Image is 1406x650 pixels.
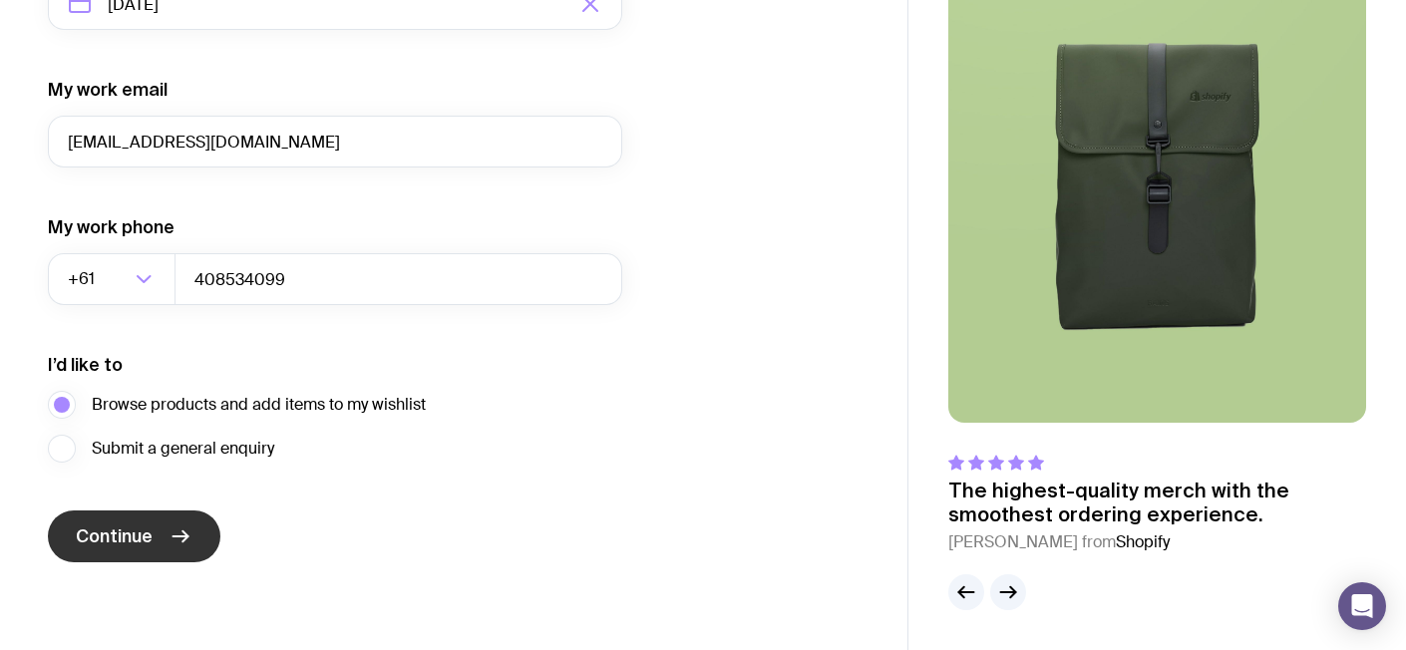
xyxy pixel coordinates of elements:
[48,353,123,377] label: I’d like to
[48,116,622,167] input: you@email.com
[948,530,1366,554] cite: [PERSON_NAME] from
[92,437,274,461] span: Submit a general enquiry
[1116,531,1170,552] span: Shopify
[48,78,168,102] label: My work email
[68,253,99,305] span: +61
[76,524,153,548] span: Continue
[1338,582,1386,630] div: Open Intercom Messenger
[92,393,426,417] span: Browse products and add items to my wishlist
[99,253,130,305] input: Search for option
[48,215,175,239] label: My work phone
[948,479,1366,526] p: The highest-quality merch with the smoothest ordering experience.
[48,253,176,305] div: Search for option
[48,510,220,562] button: Continue
[175,253,622,305] input: 0400123456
